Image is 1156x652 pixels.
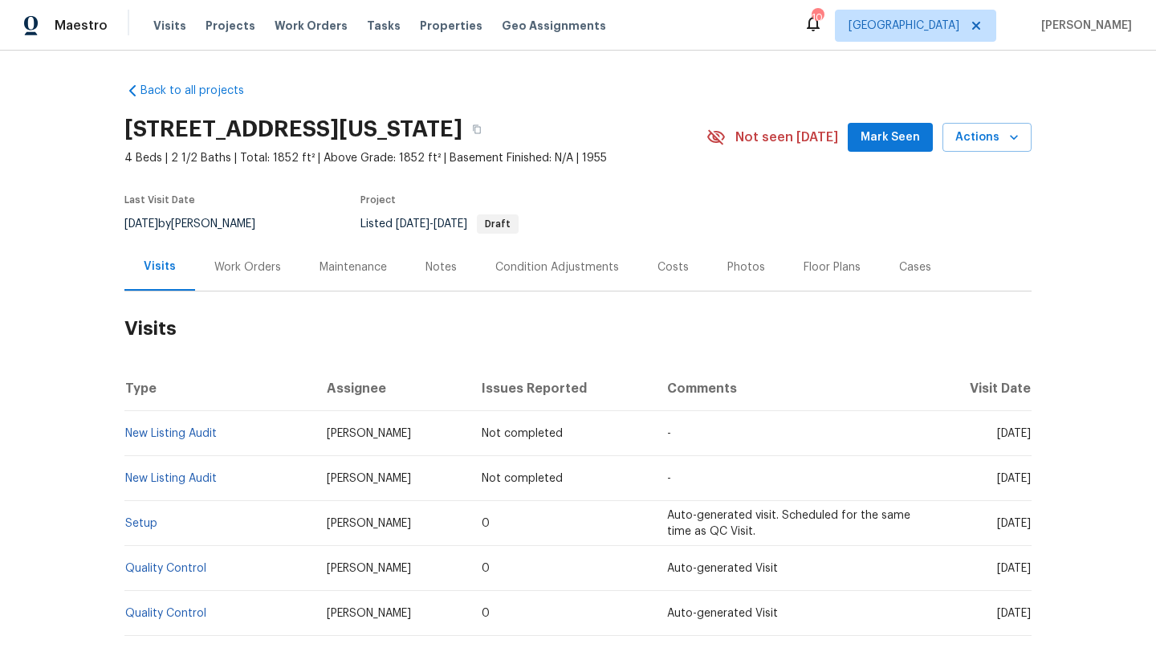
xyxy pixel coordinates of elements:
[327,518,411,529] span: [PERSON_NAME]
[327,608,411,619] span: [PERSON_NAME]
[997,473,1031,484] span: [DATE]
[654,366,926,411] th: Comments
[667,608,778,619] span: Auto-generated Visit
[848,123,933,153] button: Mark Seen
[396,218,429,230] span: [DATE]
[997,428,1031,439] span: [DATE]
[462,115,491,144] button: Copy Address
[420,18,482,34] span: Properties
[667,510,910,537] span: Auto-generated visit. Scheduled for the same time as QC Visit.
[997,563,1031,574] span: [DATE]
[433,218,467,230] span: [DATE]
[482,428,563,439] span: Not completed
[482,518,490,529] span: 0
[124,195,195,205] span: Last Visit Date
[997,608,1031,619] span: [DATE]
[667,563,778,574] span: Auto-generated Visit
[1035,18,1132,34] span: [PERSON_NAME]
[124,218,158,230] span: [DATE]
[125,473,217,484] a: New Listing Audit
[469,366,653,411] th: Issues Reported
[667,473,671,484] span: -
[396,218,467,230] span: -
[124,121,462,137] h2: [STREET_ADDRESS][US_STATE]
[327,563,411,574] span: [PERSON_NAME]
[124,83,279,99] a: Back to all projects
[124,291,1032,366] h2: Visits
[667,428,671,439] span: -
[360,218,519,230] span: Listed
[861,128,920,148] span: Mark Seen
[849,18,959,34] span: [GEOGRAPHIC_DATA]
[153,18,186,34] span: Visits
[275,18,348,34] span: Work Orders
[124,366,314,411] th: Type
[214,259,281,275] div: Work Orders
[206,18,255,34] span: Projects
[735,129,838,145] span: Not seen [DATE]
[482,608,490,619] span: 0
[125,518,157,529] a: Setup
[955,128,1019,148] span: Actions
[478,219,517,229] span: Draft
[804,259,861,275] div: Floor Plans
[425,259,457,275] div: Notes
[657,259,689,275] div: Costs
[320,259,387,275] div: Maintenance
[942,123,1032,153] button: Actions
[327,428,411,439] span: [PERSON_NAME]
[502,18,606,34] span: Geo Assignments
[367,20,401,31] span: Tasks
[125,563,206,574] a: Quality Control
[495,259,619,275] div: Condition Adjustments
[997,518,1031,529] span: [DATE]
[144,259,176,275] div: Visits
[727,259,765,275] div: Photos
[55,18,108,34] span: Maestro
[926,366,1032,411] th: Visit Date
[125,428,217,439] a: New Listing Audit
[360,195,396,205] span: Project
[124,214,275,234] div: by [PERSON_NAME]
[482,473,563,484] span: Not completed
[124,150,706,166] span: 4 Beds | 2 1/2 Baths | Total: 1852 ft² | Above Grade: 1852 ft² | Basement Finished: N/A | 1955
[125,608,206,619] a: Quality Control
[482,563,490,574] span: 0
[899,259,931,275] div: Cases
[812,10,823,26] div: 10
[327,473,411,484] span: [PERSON_NAME]
[314,366,470,411] th: Assignee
